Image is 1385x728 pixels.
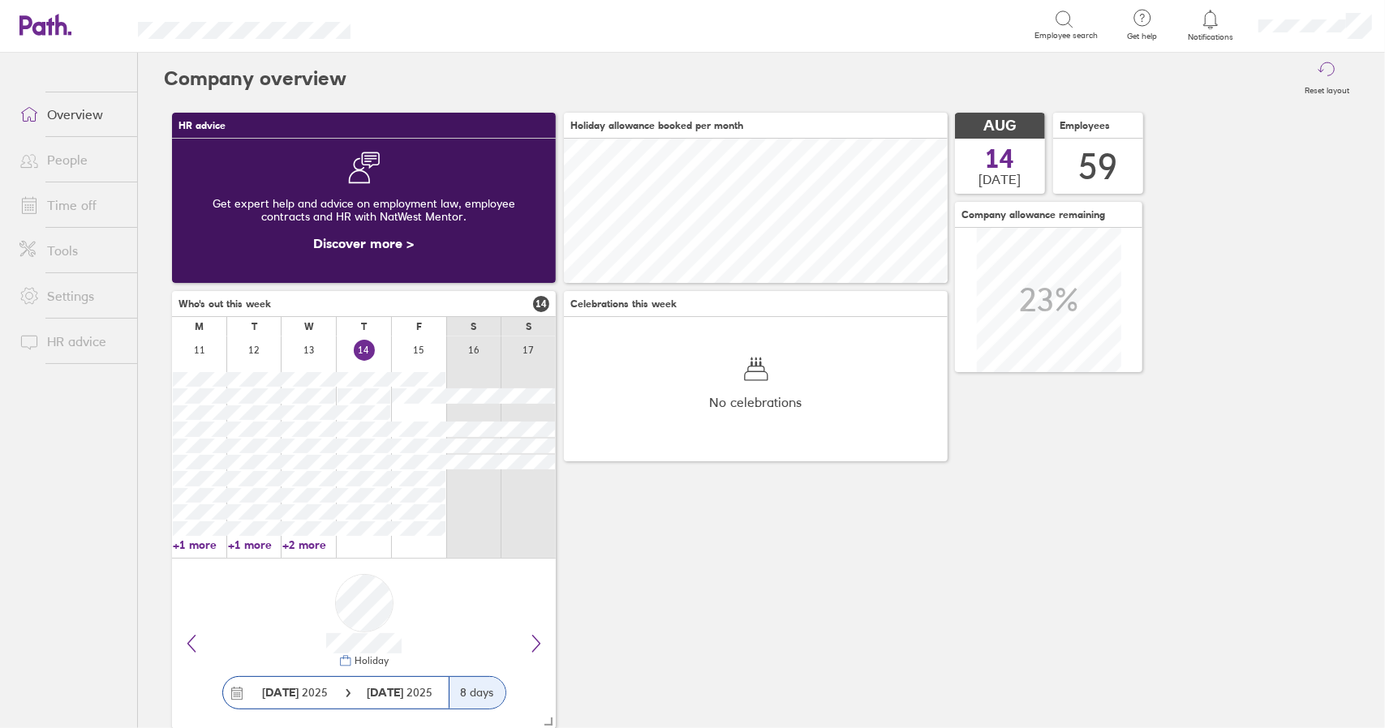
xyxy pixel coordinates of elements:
a: Settings [6,280,137,312]
div: Get expert help and advice on employment law, employee contracts and HR with NatWest Mentor. [185,184,543,236]
span: [DATE] [979,172,1022,186]
a: HR advice [6,325,137,358]
a: Time off [6,189,137,221]
span: Notifications [1185,32,1237,42]
div: 8 days [449,677,505,709]
span: 14 [533,296,549,312]
a: +2 more [282,537,336,552]
a: Tools [6,234,137,267]
a: +1 more [173,537,226,552]
div: T [361,321,367,332]
span: Employee search [1034,31,1098,41]
div: W [304,321,314,332]
span: Holiday allowance booked per month [570,120,743,131]
span: Company allowance remaining [961,209,1105,221]
span: Celebrations this week [570,298,677,310]
div: Holiday [352,655,389,666]
h2: Company overview [164,53,346,105]
span: Get help [1116,32,1168,41]
strong: [DATE] [368,685,407,700]
div: S [471,321,476,332]
a: Notifications [1185,8,1237,42]
span: 2025 [263,686,329,699]
span: 14 [986,146,1015,172]
span: AUG [984,118,1017,135]
span: Who's out this week [179,298,271,310]
div: T [252,321,257,332]
a: People [6,143,137,176]
span: HR advice [179,120,226,131]
span: 2025 [368,686,433,699]
strong: [DATE] [263,685,299,700]
a: +1 more [228,537,282,552]
label: Reset layout [1295,81,1359,96]
span: No celebrations [710,395,802,409]
div: Search [394,17,436,32]
div: F [416,321,422,332]
a: Discover more > [314,235,415,251]
div: S [526,321,531,332]
div: 59 [1079,146,1118,187]
a: Overview [6,98,137,131]
span: Employees [1060,120,1110,131]
div: M [195,321,204,332]
button: Reset layout [1295,53,1359,105]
